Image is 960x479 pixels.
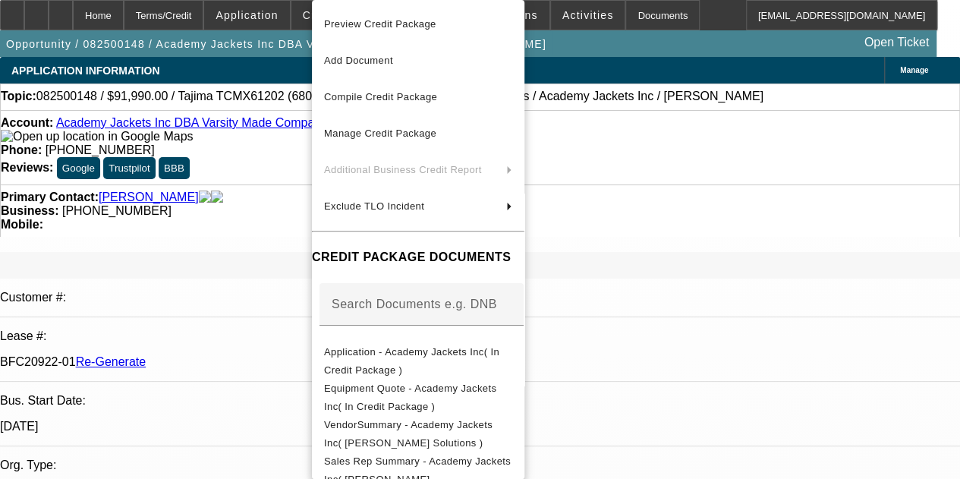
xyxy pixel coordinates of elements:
[332,298,497,310] mat-label: Search Documents e.g. DNB
[324,200,424,212] span: Exclude TLO Incident
[312,248,524,266] h4: CREDIT PACKAGE DOCUMENTS
[312,380,524,416] button: Equipment Quote - Academy Jackets Inc( In Credit Package )
[324,419,493,449] span: VendorSummary - Academy Jackets Inc( [PERSON_NAME] Solutions )
[312,416,524,452] button: VendorSummary - Academy Jackets Inc( Hirsch Solutions )
[324,55,393,66] span: Add Document
[324,91,437,102] span: Compile Credit Package
[324,383,496,412] span: Equipment Quote - Academy Jackets Inc( In Credit Package )
[324,346,499,376] span: Application - Academy Jackets Inc( In Credit Package )
[324,128,436,139] span: Manage Credit Package
[312,343,524,380] button: Application - Academy Jackets Inc( In Credit Package )
[324,18,436,30] span: Preview Credit Package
